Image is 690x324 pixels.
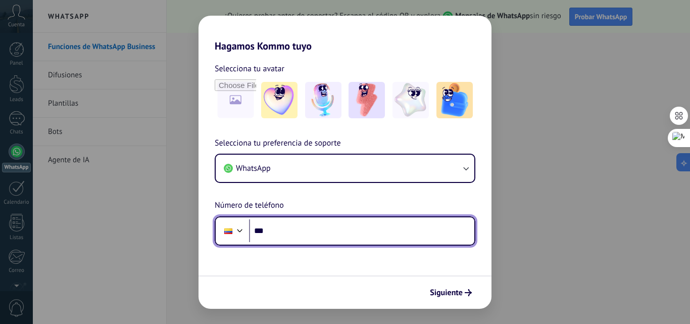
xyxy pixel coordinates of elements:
[305,82,341,118] img: -2.jpeg
[436,82,473,118] img: -5.jpeg
[219,220,238,242] div: Colombia: + 57
[215,199,284,212] span: Número de teléfono
[216,155,474,182] button: WhatsApp
[199,16,491,52] h2: Hagamos Kommo tuyo
[392,82,429,118] img: -4.jpeg
[261,82,298,118] img: -1.jpeg
[425,284,476,301] button: Siguiente
[215,62,284,75] span: Selecciona tu avatar
[430,289,463,296] span: Siguiente
[236,163,271,173] span: WhatsApp
[349,82,385,118] img: -3.jpeg
[215,137,341,150] span: Selecciona tu preferencia de soporte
